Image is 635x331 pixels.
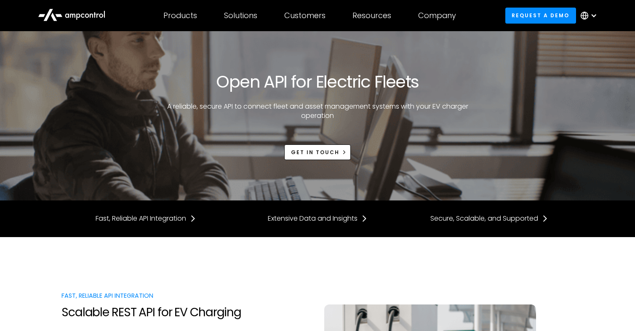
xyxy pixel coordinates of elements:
[430,214,538,223] div: Secure, Scalable, and Supported
[352,11,391,20] div: Resources
[284,11,326,20] div: Customers
[164,102,471,121] p: A reliable, secure API to connect fleet and asset management systems with your EV charger operation
[430,214,548,223] a: Secure, Scalable, and Supported
[291,149,339,156] div: Get in touch
[163,11,197,20] div: Products
[418,11,456,20] div: Company
[216,72,419,92] h1: Open API for Electric Fleets
[96,214,196,223] a: Fast, Reliable API Integration
[268,214,368,223] a: Extensive Data and Insights
[268,214,358,223] div: Extensive Data and Insights
[505,8,576,23] a: Request a demo
[284,144,351,160] a: Get in touch
[224,11,257,20] div: Solutions
[61,305,261,320] h2: Scalable REST API for EV Charging
[61,291,261,300] div: Fast, Reliable API Integration
[96,214,186,223] div: Fast, Reliable API Integration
